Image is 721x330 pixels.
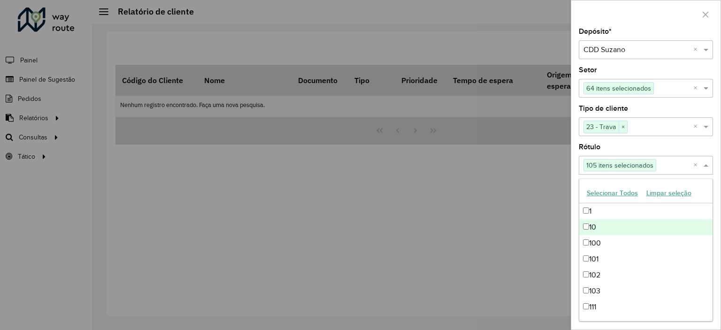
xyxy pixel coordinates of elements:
label: Tipo de cliente [579,103,628,114]
span: Clear all [693,44,701,55]
span: 64 itens selecionados [584,83,653,94]
ng-dropdown-panel: Options list [579,178,713,322]
label: Setor [579,64,597,76]
span: × [619,122,627,133]
div: 10 [579,219,713,235]
div: 101 [579,251,713,267]
span: Clear all [693,160,701,171]
div: 102 [579,267,713,283]
div: 103 [579,283,713,299]
button: Limpar seleção [642,186,696,200]
span: Clear all [693,83,701,94]
span: 23 - Trava [584,121,619,132]
span: Clear all [693,121,701,132]
span: 105 itens selecionados [584,160,656,171]
label: Depósito [579,26,612,37]
div: 100 [579,235,713,251]
label: Rótulo [579,141,600,153]
button: Selecionar Todos [583,186,642,200]
div: 1 [579,203,713,219]
div: 111 [579,299,713,315]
